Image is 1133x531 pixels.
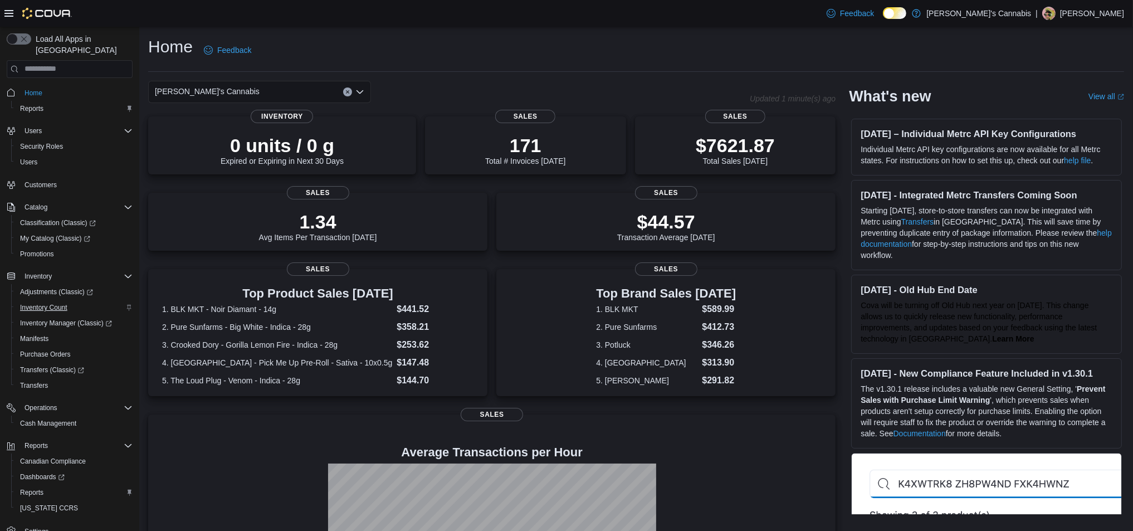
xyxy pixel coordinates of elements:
[20,178,133,192] span: Customers
[11,416,137,431] button: Cash Management
[596,321,697,333] dt: 2. Pure Sunfarms
[20,366,84,374] span: Transfers (Classic)
[16,501,133,515] span: Washington CCRS
[1042,7,1056,20] div: Chelsea Hamilton
[11,469,137,485] a: Dashboards
[617,211,715,233] p: $44.57
[11,485,137,500] button: Reports
[16,348,133,361] span: Purchase Orders
[20,472,65,481] span: Dashboards
[25,403,57,412] span: Operations
[16,232,133,245] span: My Catalog (Classic)
[20,504,78,513] span: [US_STATE] CCRS
[596,339,697,350] dt: 3. Potluck
[16,379,52,392] a: Transfers
[2,269,137,284] button: Inventory
[16,332,53,345] a: Manifests
[861,383,1112,439] p: The v1.30.1 release includes a valuable new General Setting, ' ', which prevents sales when produ...
[2,400,137,416] button: Operations
[11,500,137,516] button: [US_STATE] CCRS
[16,285,97,299] a: Adjustments (Classic)
[861,301,1097,343] span: Cova will be turning off Old Hub next year on [DATE]. This change allows us to quickly release ne...
[259,211,377,242] div: Avg Items Per Transaction [DATE]
[822,2,878,25] a: Feedback
[16,379,133,392] span: Transfers
[287,262,349,276] span: Sales
[20,218,96,227] span: Classification (Classic)
[22,8,72,19] img: Cova
[992,334,1034,343] a: Learn More
[861,144,1112,166] p: Individual Metrc API key configurations are now available for all Metrc states. For instructions ...
[20,303,67,312] span: Inventory Count
[16,501,82,515] a: [US_STATE] CCRS
[2,123,137,139] button: Users
[20,350,71,359] span: Purchase Orders
[11,154,137,170] button: Users
[11,246,137,262] button: Promotions
[162,357,392,368] dt: 4. [GEOGRAPHIC_DATA] - Pick Me Up Pre-Roll - Sativa - 10x0.5g
[16,455,90,468] a: Canadian Compliance
[696,134,775,157] p: $7621.87
[20,86,133,100] span: Home
[217,45,251,56] span: Feedback
[16,216,100,230] a: Classification (Classic)
[16,247,58,261] a: Promotions
[20,270,56,283] button: Inventory
[20,234,90,243] span: My Catalog (Classic)
[148,36,193,58] h1: Home
[20,250,54,259] span: Promotions
[251,110,313,123] span: Inventory
[596,375,697,386] dt: 5. [PERSON_NAME]
[849,87,931,105] h2: What's new
[25,89,42,98] span: Home
[199,39,256,61] a: Feedback
[861,384,1105,405] strong: Prevent Sales with Purchase Limit Warning
[1064,156,1091,165] a: help file
[397,356,473,369] dd: $147.48
[16,285,133,299] span: Adjustments (Classic)
[20,457,86,466] span: Canadian Compliance
[11,139,137,154] button: Security Roles
[20,104,43,113] span: Reports
[162,375,392,386] dt: 5. The Loud Plug - Venom - Indica - 28g
[883,19,883,20] span: Dark Mode
[861,284,1112,295] h3: [DATE] - Old Hub End Date
[355,87,364,96] button: Open list of options
[11,284,137,300] a: Adjustments (Classic)
[20,201,52,214] button: Catalog
[287,186,349,199] span: Sales
[20,124,133,138] span: Users
[635,262,697,276] span: Sales
[20,158,37,167] span: Users
[2,438,137,454] button: Reports
[1036,7,1038,20] p: |
[11,378,137,393] button: Transfers
[705,110,765,123] span: Sales
[926,7,1031,20] p: [PERSON_NAME]'s Cannabis
[31,33,133,56] span: Load All Apps in [GEOGRAPHIC_DATA]
[20,288,93,296] span: Adjustments (Classic)
[1088,92,1124,101] a: View allExternal link
[16,316,116,330] a: Inventory Manager (Classic)
[861,205,1112,261] p: Starting [DATE], store-to-store transfers can now be integrated with Metrc using in [GEOGRAPHIC_D...
[893,429,946,438] a: Documentation
[702,320,736,334] dd: $412.73
[20,124,46,138] button: Users
[11,101,137,116] button: Reports
[20,439,52,452] button: Reports
[16,363,133,377] span: Transfers (Classic)
[25,203,47,212] span: Catalog
[11,347,137,362] button: Purchase Orders
[20,401,62,415] button: Operations
[702,374,736,387] dd: $291.82
[16,247,133,261] span: Promotions
[16,140,133,153] span: Security Roles
[162,287,473,300] h3: Top Product Sales [DATE]
[702,356,736,369] dd: $313.90
[861,228,1112,249] a: help documentation
[397,374,473,387] dd: $144.70
[25,126,42,135] span: Users
[16,102,133,115] span: Reports
[11,454,137,469] button: Canadian Compliance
